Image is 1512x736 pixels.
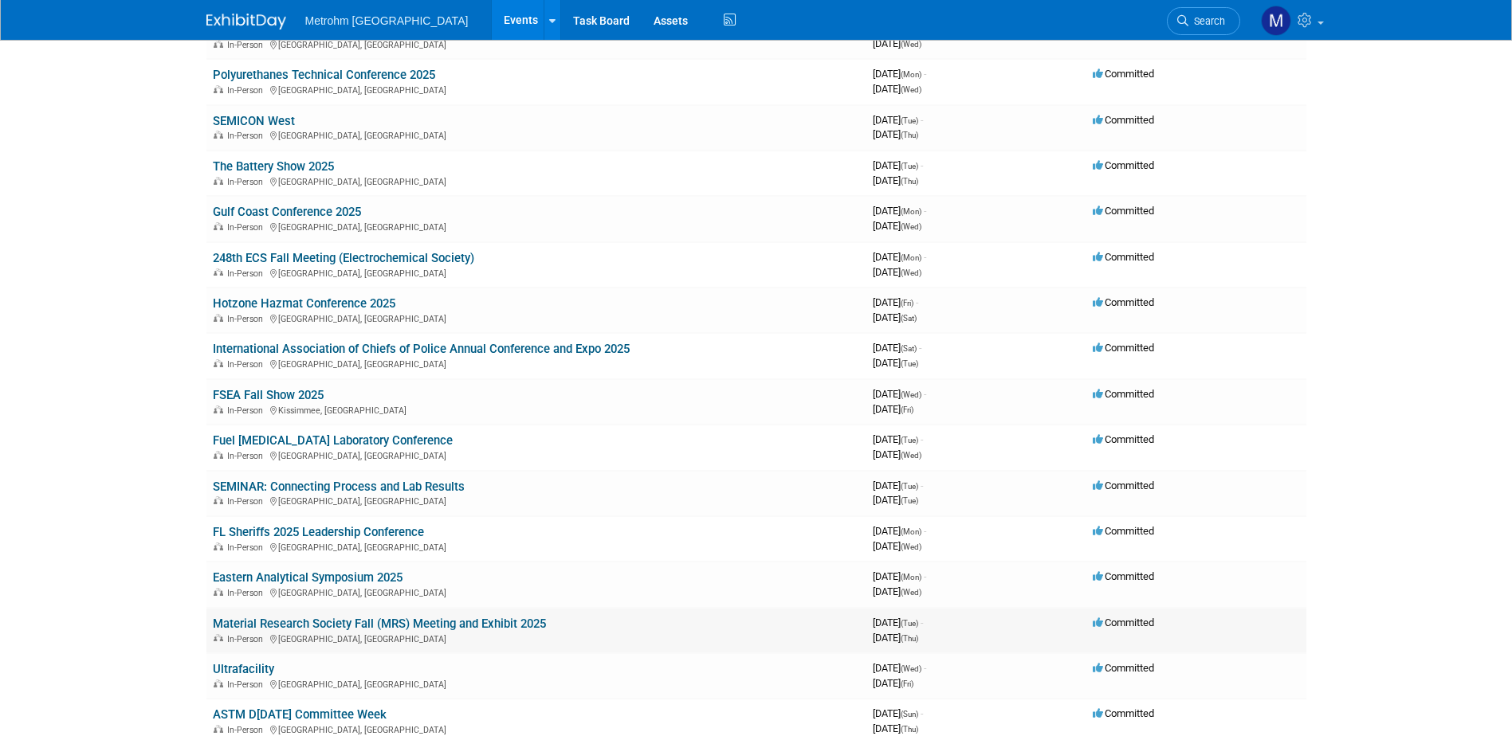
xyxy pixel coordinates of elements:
[924,388,926,400] span: -
[901,679,913,688] span: (Fri)
[873,722,918,734] span: [DATE]
[213,37,860,50] div: [GEOGRAPHIC_DATA], [GEOGRAPHIC_DATA]
[213,128,860,141] div: [GEOGRAPHIC_DATA], [GEOGRAPHIC_DATA]
[227,588,268,598] span: In-Person
[1093,296,1154,308] span: Committed
[901,664,921,673] span: (Wed)
[901,207,921,216] span: (Mon)
[1167,7,1240,35] a: Search
[873,494,918,506] span: [DATE]
[1093,707,1154,719] span: Committed
[873,174,918,186] span: [DATE]
[213,83,860,96] div: [GEOGRAPHIC_DATA], [GEOGRAPHIC_DATA]
[1093,525,1154,537] span: Committed
[873,433,923,445] span: [DATE]
[1093,159,1154,171] span: Committed
[873,480,923,491] span: [DATE]
[213,159,334,174] a: The Battery Show 2025
[901,619,918,628] span: (Tue)
[1093,617,1154,628] span: Committed
[213,677,860,690] div: [GEOGRAPHIC_DATA], [GEOGRAPHIC_DATA]
[901,405,913,414] span: (Fri)
[873,296,918,308] span: [DATE]
[214,85,223,93] img: In-Person Event
[214,222,223,230] img: In-Person Event
[873,677,913,689] span: [DATE]
[901,177,918,186] span: (Thu)
[227,359,268,370] span: In-Person
[873,388,926,400] span: [DATE]
[924,662,926,674] span: -
[901,344,917,353] span: (Sat)
[227,405,268,416] span: In-Person
[873,342,921,354] span: [DATE]
[924,68,926,80] span: -
[214,679,223,687] img: In-Person Event
[1093,480,1154,491] span: Committed
[227,496,268,507] span: In-Person
[921,433,923,445] span: -
[213,632,860,644] div: [GEOGRAPHIC_DATA], [GEOGRAPHIC_DATA]
[213,707,387,722] a: ASTM D[DATE] Committee Week
[227,451,268,461] span: In-Person
[901,40,921,49] span: (Wed)
[901,496,918,505] span: (Tue)
[213,342,630,356] a: International Association of Chiefs of Police Annual Conference and Expo 2025
[213,68,435,82] a: Polyurethanes Technical Conference 2025
[873,128,918,140] span: [DATE]
[901,162,918,170] span: (Tue)
[206,14,286,29] img: ExhibitDay
[924,525,926,537] span: -
[901,710,918,718] span: (Sun)
[213,311,860,324] div: [GEOGRAPHIC_DATA], [GEOGRAPHIC_DATA]
[227,725,268,735] span: In-Person
[924,251,926,263] span: -
[227,222,268,233] span: In-Person
[901,359,918,368] span: (Tue)
[213,617,546,631] a: Material Research Society Fall (MRS) Meeting and Exhibit 2025
[873,68,926,80] span: [DATE]
[214,40,223,48] img: In-Person Event
[214,634,223,642] img: In-Person Event
[873,220,921,232] span: [DATE]
[213,570,403,585] a: Eastern Analytical Symposium 2025
[901,390,921,399] span: (Wed)
[214,451,223,459] img: In-Person Event
[305,14,469,27] span: Metrohm [GEOGRAPHIC_DATA]
[901,131,918,139] span: (Thu)
[873,159,923,171] span: [DATE]
[873,205,926,217] span: [DATE]
[873,525,926,537] span: [DATE]
[227,634,268,644] span: In-Person
[213,540,860,553] div: [GEOGRAPHIC_DATA], [GEOGRAPHIC_DATA]
[227,679,268,690] span: In-Person
[213,662,274,676] a: Ultrafacility
[924,205,926,217] span: -
[901,451,921,460] span: (Wed)
[901,70,921,79] span: (Mon)
[213,296,395,311] a: Hotzone Hazmat Conference 2025
[214,542,223,550] img: In-Person Event
[916,296,918,308] span: -
[919,342,921,354] span: -
[873,266,921,278] span: [DATE]
[214,177,223,185] img: In-Person Event
[901,725,918,734] span: (Thu)
[1093,433,1154,445] span: Committed
[921,707,923,719] span: -
[213,114,295,128] a: SEMICON West
[901,542,921,551] span: (Wed)
[214,359,223,367] img: In-Person Event
[213,433,453,448] a: Fuel [MEDICAL_DATA] Laboratory Conference
[873,114,923,126] span: [DATE]
[873,251,926,263] span: [DATE]
[873,448,921,460] span: [DATE]
[921,159,923,171] span: -
[214,268,223,276] img: In-Person Event
[1093,251,1154,263] span: Committed
[901,588,921,597] span: (Wed)
[901,116,918,125] span: (Tue)
[921,114,923,126] span: -
[214,314,223,322] img: In-Person Event
[901,268,921,277] span: (Wed)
